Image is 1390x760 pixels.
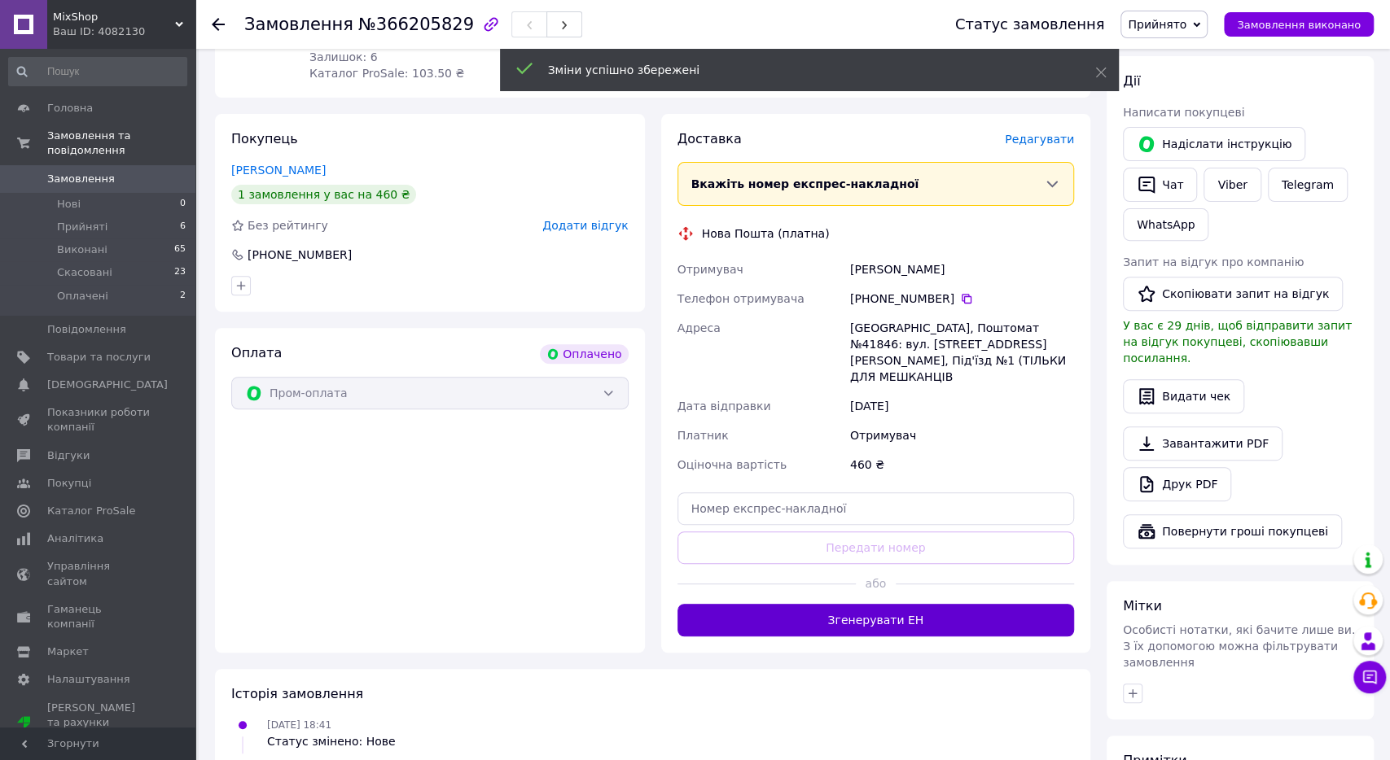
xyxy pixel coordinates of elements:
[847,313,1077,391] div: [GEOGRAPHIC_DATA], Поштомат №41846: вул. [STREET_ADDRESS][PERSON_NAME], Під'їзд №1 (ТІЛЬКИ ДЛЯ МЕ...
[47,701,151,745] span: [PERSON_NAME] та рахунки
[677,321,721,334] span: Адреса
[358,15,474,34] span: №366205829
[548,62,1055,78] div: Зміни успішно збережені
[267,719,331,731] span: [DATE] 18:41
[180,197,186,212] span: 0
[1123,127,1305,161] button: Надіслати інструкцію
[309,67,464,80] span: Каталог ProSale: 103.50 ₴
[1123,208,1208,241] a: WhatsApp
[1123,256,1304,269] span: Запит на відгук про компанію
[57,197,81,212] span: Нові
[1123,598,1162,614] span: Мітки
[47,476,91,491] span: Покупці
[47,378,168,392] span: [DEMOGRAPHIC_DATA]
[1123,514,1342,548] button: Повернути гроші покупцеві
[677,604,1075,636] button: Згенерувати ЕН
[47,101,93,116] span: Головна
[53,10,175,24] span: MixShop
[677,429,729,442] span: Платник
[47,644,89,659] span: Маркет
[1005,133,1074,146] span: Редагувати
[47,602,151,631] span: Гаманець компанії
[1123,168,1197,202] button: Чат
[57,289,108,304] span: Оплачені
[542,219,628,232] span: Додати відгук
[231,131,298,146] span: Покупець
[47,531,103,546] span: Аналітика
[174,242,186,257] span: 65
[231,185,416,204] div: 1 замовлення у вас на 460 ₴
[244,15,353,34] span: Замовлення
[1268,168,1348,202] a: Telegram
[8,57,187,86] input: Пошук
[1123,319,1352,365] span: У вас є 29 днів, щоб відправити запит на відгук покупцеві, скопіювавши посилання.
[677,492,1075,525] input: Номер експрес-накладної
[1224,12,1374,37] button: Замовлення виконано
[53,24,195,39] div: Ваш ID: 4082130
[847,391,1077,421] div: [DATE]
[847,450,1077,479] div: 460 ₴
[847,421,1077,450] div: Отримувач
[57,220,107,234] span: Прийняті
[47,405,151,435] span: Показники роботи компанії
[1123,426,1283,461] a: Завантажити PDF
[47,672,130,687] span: Налаштування
[248,219,328,232] span: Без рейтингу
[677,131,742,146] span: Доставка
[57,265,112,280] span: Скасовані
[1123,73,1140,89] span: Дії
[955,16,1105,33] div: Статус замовлення
[47,129,195,158] span: Замовлення та повідомлення
[57,242,107,257] span: Виконані
[231,164,326,177] a: [PERSON_NAME]
[1128,18,1186,31] span: Прийнято
[1353,661,1386,693] button: Чат з покупцем
[246,247,353,263] div: [PHONE_NUMBER]
[1237,19,1361,31] span: Замовлення виконано
[1123,379,1244,413] button: Видати чек
[1123,467,1231,501] a: Друк PDF
[847,255,1077,284] div: [PERSON_NAME]
[267,733,396,749] div: Статус змінено: Нове
[212,16,225,33] div: Повернутися назад
[47,504,135,518] span: Каталог ProSale
[677,263,743,276] span: Отримувач
[180,220,186,234] span: 6
[231,345,282,360] span: Оплата
[1123,106,1244,119] span: Написати покупцеві
[47,322,126,337] span: Повідомлення
[540,344,628,364] div: Оплачено
[1204,168,1261,202] a: Viber
[856,575,896,592] span: або
[677,458,787,471] span: Оціночна вартість
[691,177,919,190] span: Вкажіть номер експрес-накладної
[47,350,151,365] span: Товари та послуги
[309,50,378,63] span: Залишок: 6
[1123,623,1355,669] span: Особисті нотатки, які бачите лише ви. З їх допомогою можна фільтрувати замовлення
[180,289,186,304] span: 2
[47,559,151,588] span: Управління сайтом
[850,290,1074,307] div: [PHONE_NUMBER]
[677,400,771,413] span: Дата відправки
[47,172,115,186] span: Замовлення
[231,686,363,701] span: Історія замовлення
[47,448,90,463] span: Відгуки
[698,225,834,242] div: Нова Пошта (платна)
[174,265,186,280] span: 23
[677,292,805,305] span: Телефон отримувача
[1123,277,1343,311] button: Скопіювати запит на відгук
